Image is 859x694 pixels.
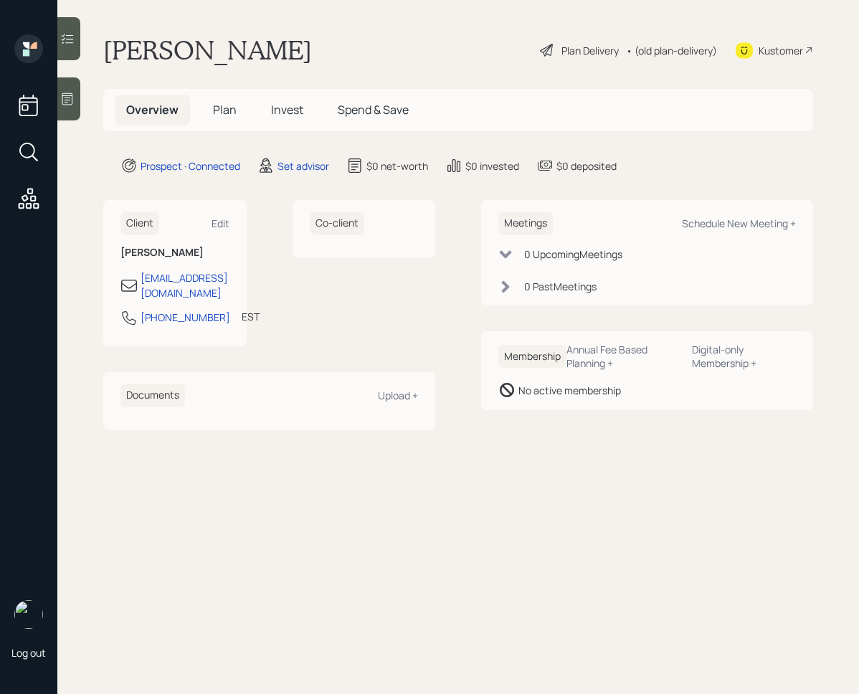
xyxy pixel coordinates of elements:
[120,211,159,235] h6: Client
[14,600,43,629] img: retirable_logo.png
[310,211,364,235] h6: Co-client
[556,158,617,173] div: $0 deposited
[141,310,230,325] div: [PHONE_NUMBER]
[682,217,796,230] div: Schedule New Meeting +
[692,343,796,370] div: Digital-only Membership +
[366,158,428,173] div: $0 net-worth
[626,43,717,58] div: • (old plan-delivery)
[271,102,303,118] span: Invest
[141,158,240,173] div: Prospect · Connected
[524,247,622,262] div: 0 Upcoming Meeting s
[212,217,229,230] div: Edit
[338,102,409,118] span: Spend & Save
[561,43,619,58] div: Plan Delivery
[120,384,185,407] h6: Documents
[242,309,260,324] div: EST
[524,279,597,294] div: 0 Past Meeting s
[213,102,237,118] span: Plan
[498,345,566,369] h6: Membership
[378,389,418,402] div: Upload +
[277,158,329,173] div: Set advisor
[498,211,553,235] h6: Meetings
[120,247,229,259] h6: [PERSON_NAME]
[759,43,803,58] div: Kustomer
[11,646,46,660] div: Log out
[566,343,680,370] div: Annual Fee Based Planning +
[141,270,229,300] div: [EMAIL_ADDRESS][DOMAIN_NAME]
[126,102,179,118] span: Overview
[465,158,519,173] div: $0 invested
[103,34,312,66] h1: [PERSON_NAME]
[518,383,621,398] div: No active membership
